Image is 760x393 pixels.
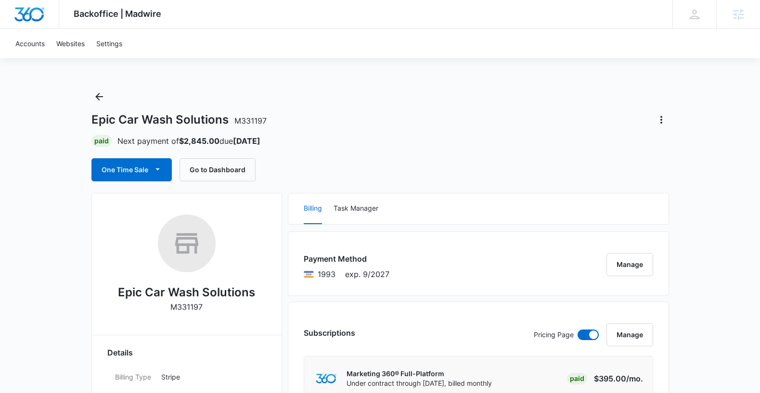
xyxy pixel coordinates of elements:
[233,136,260,146] strong: [DATE]
[10,29,51,58] a: Accounts
[118,284,255,301] h2: Epic Car Wash Solutions
[318,268,335,280] span: Visa ending with
[334,193,378,224] button: Task Manager
[594,373,643,384] p: $395.00
[117,135,260,147] p: Next payment of due
[626,374,643,383] span: /mo.
[179,136,219,146] strong: $2,845.00
[345,268,389,280] span: exp. 9/2027
[170,301,203,313] p: M331197
[606,323,653,346] button: Manage
[234,116,267,126] span: M331197
[654,112,669,127] button: Actions
[115,372,154,382] dt: Billing Type
[304,253,389,265] h3: Payment Method
[91,89,107,104] button: Back
[91,135,112,147] div: Paid
[91,113,267,127] h1: Epic Car Wash Solutions
[567,373,587,384] div: Paid
[606,253,653,276] button: Manage
[91,158,172,181] button: One Time Sale
[304,193,322,224] button: Billing
[51,29,90,58] a: Websites
[74,9,161,19] span: Backoffice | Madwire
[90,29,128,58] a: Settings
[316,374,336,384] img: marketing360Logo
[534,330,574,340] p: Pricing Page
[161,372,258,382] p: Stripe
[304,327,355,339] h3: Subscriptions
[347,369,492,379] p: Marketing 360® Full-Platform
[107,347,133,358] span: Details
[180,158,256,181] button: Go to Dashboard
[347,379,492,388] p: Under contract through [DATE], billed monthly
